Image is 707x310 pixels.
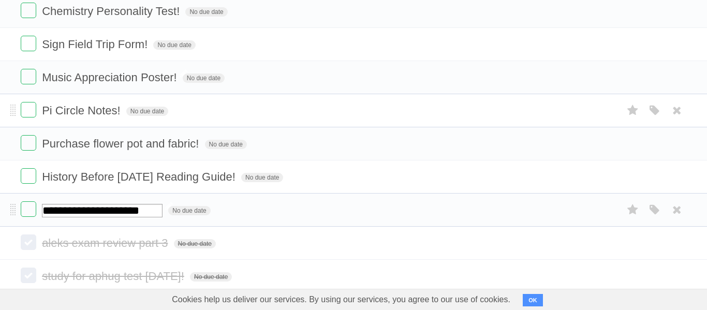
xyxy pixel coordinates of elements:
[21,268,36,283] label: Done
[174,239,216,248] span: No due date
[168,206,210,215] span: No due date
[42,5,182,18] span: Chemistry Personality Test!
[523,294,543,306] button: OK
[42,270,187,283] span: study for aphug test [DATE]!
[153,40,195,50] span: No due date
[21,234,36,250] label: Done
[42,71,179,84] span: Music Appreciation Poster!
[205,140,247,149] span: No due date
[42,104,123,117] span: Pi Circle Notes!
[623,201,643,218] label: Star task
[42,237,170,249] span: aleks exam review part 3
[21,36,36,51] label: Done
[21,201,36,217] label: Done
[21,135,36,151] label: Done
[126,107,168,116] span: No due date
[21,102,36,117] label: Done
[21,168,36,184] label: Done
[183,73,225,83] span: No due date
[21,69,36,84] label: Done
[623,102,643,119] label: Star task
[42,38,150,51] span: Sign Field Trip Form!
[185,7,227,17] span: No due date
[241,173,283,182] span: No due date
[42,137,201,150] span: Purchase flower pot and fabric!
[161,289,521,310] span: Cookies help us deliver our services. By using our services, you agree to our use of cookies.
[42,170,238,183] span: History Before [DATE] Reading Guide!
[21,3,36,18] label: Done
[190,272,232,282] span: No due date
